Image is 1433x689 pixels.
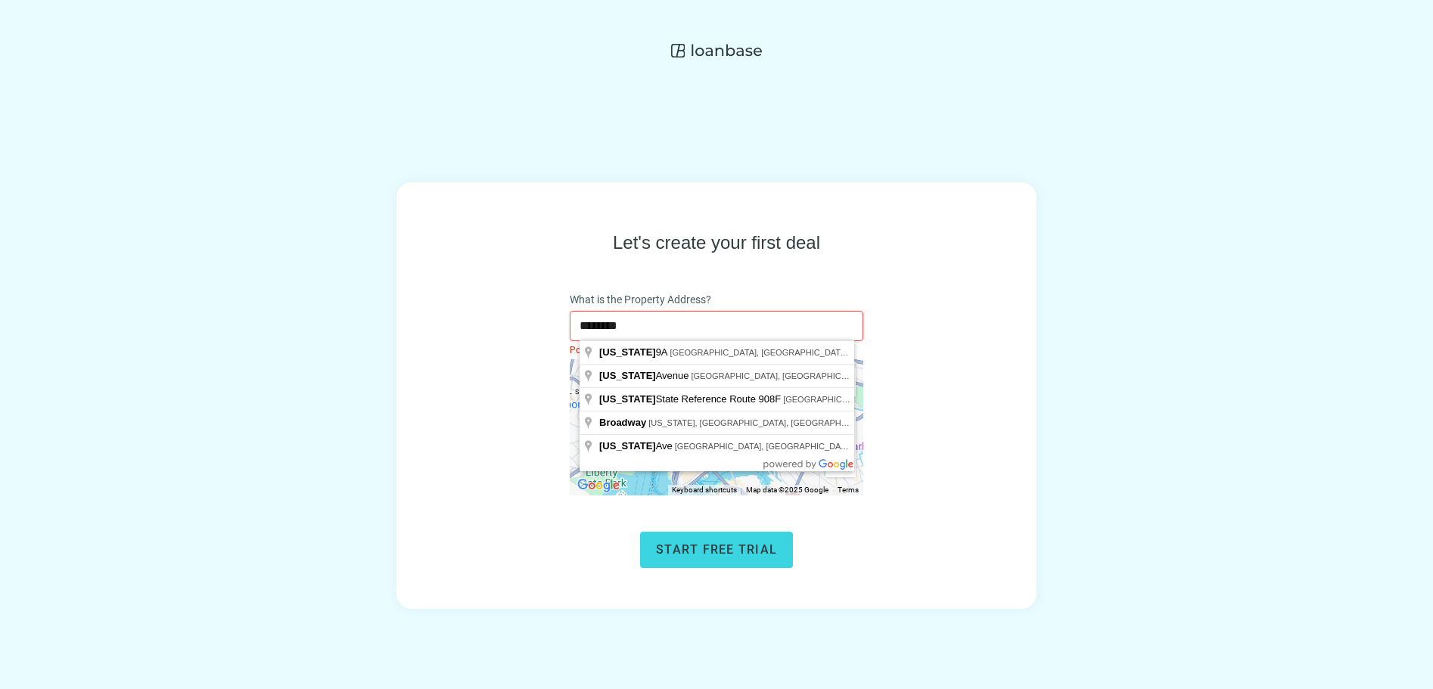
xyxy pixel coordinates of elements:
span: Ave [599,440,675,452]
span: [GEOGRAPHIC_DATA], [GEOGRAPHIC_DATA], [GEOGRAPHIC_DATA] [692,371,961,380]
span: [US_STATE], [GEOGRAPHIC_DATA], [GEOGRAPHIC_DATA] [648,418,878,427]
span: Map data ©2025 Google [746,486,828,494]
button: Keyboard shortcuts [672,485,737,495]
span: What is the Property Address? [570,291,711,308]
button: Start free trial [640,532,793,568]
span: [US_STATE] [599,440,656,452]
h1: Let's create your first deal [613,231,820,255]
span: Avenue [599,370,692,381]
span: State Reference Route 908F [599,393,783,405]
span: [US_STATE] [599,370,656,381]
a: Terms (opens in new tab) [838,486,859,494]
span: [US_STATE] [599,393,656,405]
a: Open this area in Google Maps (opens a new window) [574,476,623,495]
span: [GEOGRAPHIC_DATA], [GEOGRAPHIC_DATA], [GEOGRAPHIC_DATA] [783,395,1052,404]
span: [US_STATE] [599,346,656,358]
img: Google [574,476,623,495]
span: Postal code is required [570,345,663,355]
span: [GEOGRAPHIC_DATA], [GEOGRAPHIC_DATA], [GEOGRAPHIC_DATA] [675,442,944,451]
span: [GEOGRAPHIC_DATA], [GEOGRAPHIC_DATA], [GEOGRAPHIC_DATA] [670,348,940,357]
span: 9A [599,346,670,358]
span: Start free trial [656,542,777,557]
span: Broadway [599,417,646,428]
